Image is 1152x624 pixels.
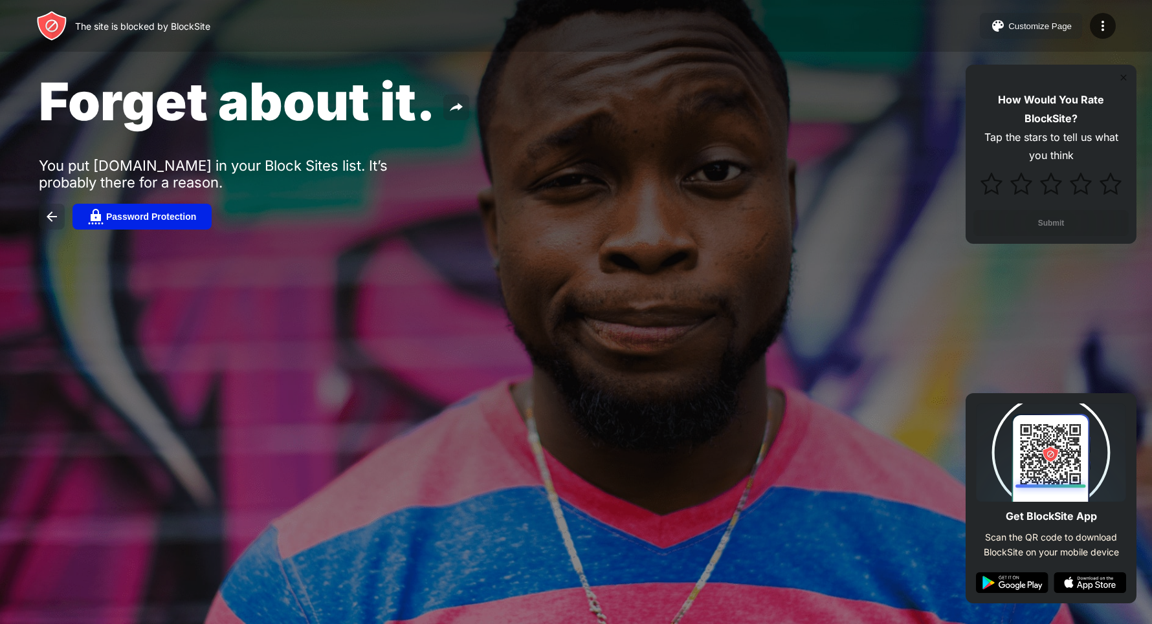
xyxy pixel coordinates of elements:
img: header-logo.svg [36,10,67,41]
div: How Would You Rate BlockSite? [973,91,1129,128]
button: Submit [973,210,1129,236]
img: star.svg [1070,173,1092,195]
img: back.svg [44,209,60,224]
button: Password Protection [72,204,212,230]
img: star.svg [1100,173,1122,195]
div: Tap the stars to tell us what you think [973,128,1129,166]
img: google-play.svg [976,572,1048,593]
div: Password Protection [106,211,196,222]
img: qrcode.svg [976,403,1126,502]
img: star.svg [1010,173,1032,195]
img: star.svg [1040,173,1062,195]
img: share.svg [449,100,464,115]
img: app-store.svg [1054,572,1126,593]
div: Get BlockSite App [1006,507,1097,526]
button: Customize Page [980,13,1082,39]
div: The site is blocked by BlockSite [75,21,210,32]
span: Forget about it. [39,70,436,133]
img: menu-icon.svg [1095,18,1111,34]
div: Customize Page [1008,21,1072,31]
img: rate-us-close.svg [1118,72,1129,83]
img: star.svg [980,173,1002,195]
div: You put [DOMAIN_NAME] in your Block Sites list. It’s probably there for a reason. [39,157,439,191]
img: password.svg [88,209,104,224]
div: Scan the QR code to download BlockSite on your mobile device [976,530,1126,559]
img: pallet.svg [990,18,1006,34]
